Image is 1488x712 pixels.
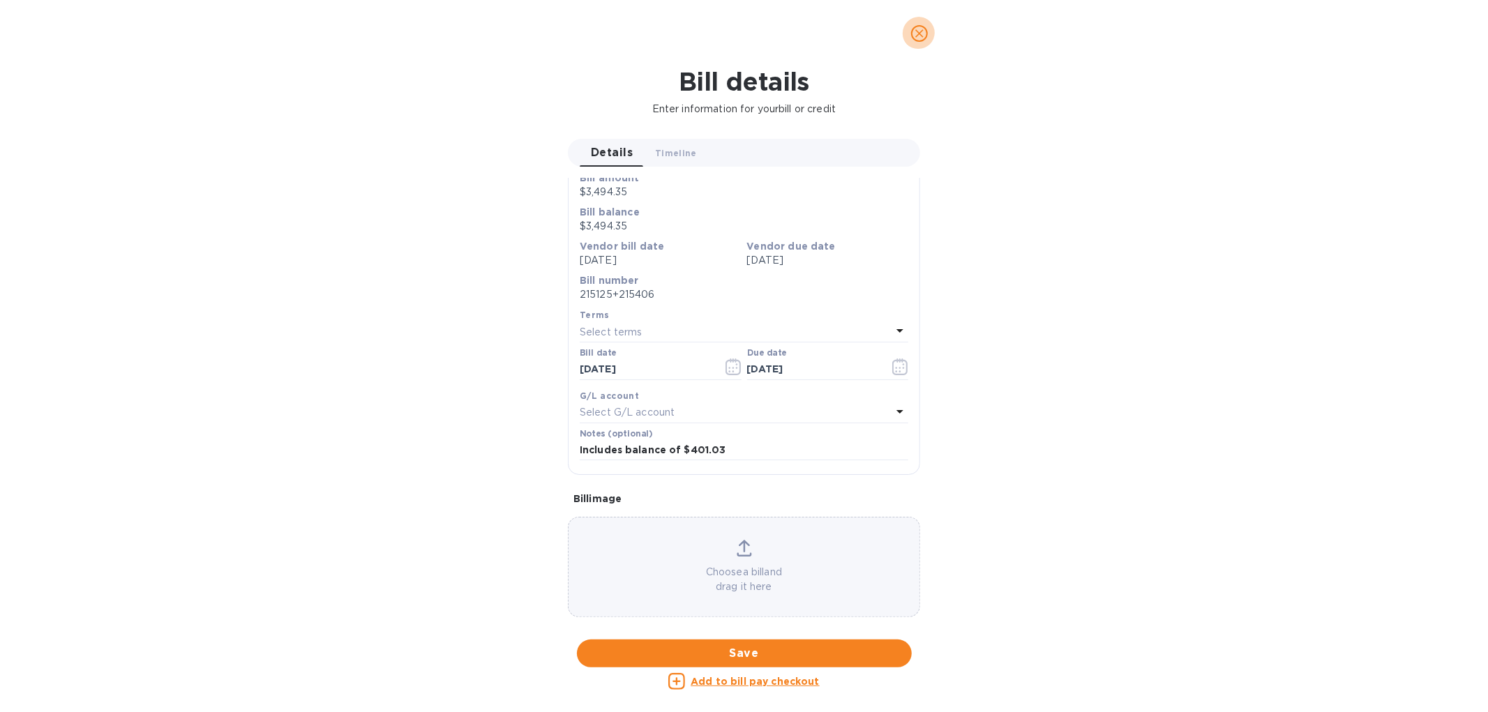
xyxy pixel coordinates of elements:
[580,206,640,218] b: Bill balance
[580,287,908,302] p: 215125+215406
[573,492,915,506] p: Bill image
[903,17,936,50] button: close
[580,241,664,252] b: Vendor bill date
[580,275,639,286] b: Bill number
[580,253,742,268] p: [DATE]
[580,359,712,380] input: Select date
[580,349,617,358] label: Bill date
[580,430,653,438] label: Notes (optional)
[747,349,787,358] label: Due date
[747,359,879,380] input: Due date
[655,146,697,160] span: Timeline
[11,102,1477,116] p: Enter information for your bill or credit
[747,241,836,252] b: Vendor due date
[691,676,820,687] u: Add to bill pay checkout
[580,185,908,199] p: $3,494.35
[580,405,675,420] p: Select G/L account
[577,639,912,667] button: Save
[747,253,909,268] p: [DATE]
[569,565,919,594] p: Choose a bill and drag it here
[11,67,1477,96] h1: Bill details
[588,645,901,662] span: Save
[580,440,908,461] input: Enter notes
[580,172,640,183] b: Bill amount
[580,391,639,401] b: G/L account
[580,325,642,340] p: Select terms
[580,219,908,234] p: $3,494.35
[591,143,633,162] span: Details
[580,310,610,320] b: Terms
